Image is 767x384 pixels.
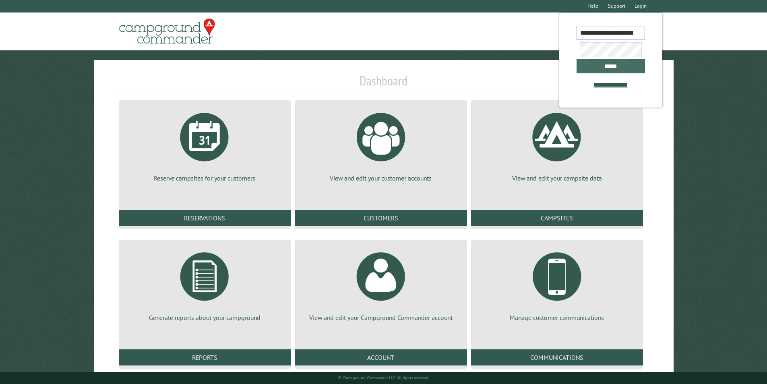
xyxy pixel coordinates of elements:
a: Reports [119,349,291,365]
p: Manage customer communications [481,313,633,322]
small: © Campground Commander LLC. All rights reserved. [338,375,429,380]
a: Campsites [471,210,643,226]
a: View and edit your campsite data [481,107,633,183]
a: Customers [295,210,467,226]
p: View and edit your customer accounts [304,174,457,183]
p: Reserve campsites for your customers [128,174,281,183]
a: Reservations [119,210,291,226]
a: View and edit your customer accounts [304,107,457,183]
a: Generate reports about your campground [128,246,281,322]
a: Communications [471,349,643,365]
img: Campground Commander [117,16,217,47]
a: Manage customer communications [481,246,633,322]
h1: Dashboard [117,73,651,95]
p: View and edit your Campground Commander account [304,313,457,322]
a: View and edit your Campground Commander account [304,246,457,322]
p: Generate reports about your campground [128,313,281,322]
a: Account [295,349,467,365]
p: View and edit your campsite data [481,174,633,183]
a: Reserve campsites for your customers [128,107,281,183]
